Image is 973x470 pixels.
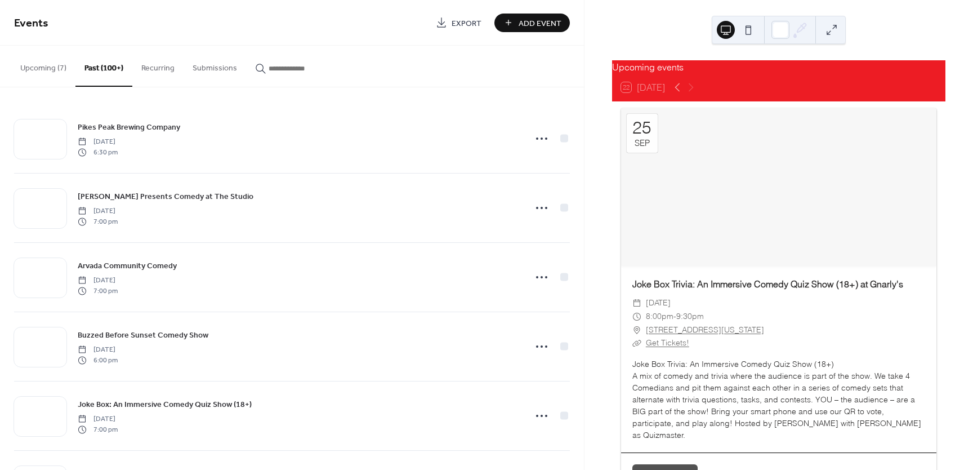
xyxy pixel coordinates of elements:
a: Pikes Peak Brewing Company [78,121,180,134]
div: Upcoming events [612,60,945,74]
span: 8:00pm [646,310,673,323]
span: Arvada Community Comedy [78,260,177,272]
span: 7:00 pm [78,424,118,434]
a: Joke Box Trivia: An Immersive Comedy Quiz Show (18+) at Gnarly's [632,278,903,290]
span: Joke Box: An Immersive Comedy Quiz Show (18+) [78,399,252,411]
a: [STREET_ADDRESS][US_STATE] [646,323,764,337]
div: ​ [632,323,641,337]
span: [DATE] [646,296,671,310]
span: 7:00 pm [78,216,118,227]
button: Submissions [184,46,246,86]
button: Recurring [132,46,184,86]
span: 7:00 pm [78,286,118,296]
div: Sep [635,139,650,147]
span: Add Event [519,17,561,29]
span: [DATE] [78,414,118,424]
a: Export [427,14,490,32]
span: 9:30pm [676,310,704,323]
a: Buzzed Before Sunset Comedy Show [78,329,208,342]
span: 6:30 pm [78,147,118,157]
div: 25 [632,119,651,136]
div: ​ [632,336,641,350]
span: Export [452,17,481,29]
a: Joke Box: An Immersive Comedy Quiz Show (18+) [78,398,252,411]
span: [PERSON_NAME] Presents Comedy at The Studio [78,191,253,203]
span: [DATE] [78,137,118,147]
a: Get Tickets! [646,338,689,348]
span: [DATE] [78,276,118,286]
span: - [673,310,676,323]
span: [DATE] [78,345,118,355]
div: ​ [632,310,641,323]
div: ​ [632,296,641,310]
a: [PERSON_NAME] Presents Comedy at The Studio [78,190,253,203]
span: 6:00 pm [78,355,118,365]
span: [DATE] [78,206,118,216]
span: Pikes Peak Brewing Company [78,122,180,134]
span: Events [14,12,48,34]
button: Upcoming (7) [11,46,75,86]
span: Buzzed Before Sunset Comedy Show [78,330,208,342]
div: Joke Box Trivia: An Immersive Comedy Quiz Show (18+) A mix of comedy and trivia where the audienc... [621,358,936,441]
button: Past (100+) [75,46,132,87]
a: Arvada Community Comedy [78,259,177,272]
button: Add Event [494,14,570,32]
